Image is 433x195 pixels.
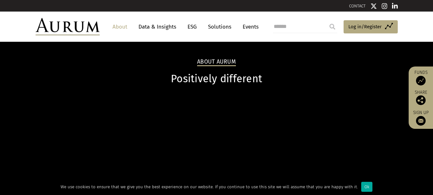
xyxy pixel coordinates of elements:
[36,18,100,35] img: Aurum
[109,21,130,33] a: About
[135,21,179,33] a: Data & Insights
[416,116,426,126] img: Sign up to our newsletter
[205,21,235,33] a: Solutions
[197,58,236,66] h2: About Aurum
[349,4,366,8] a: CONTACT
[412,90,430,105] div: Share
[36,73,398,85] h1: Positively different
[416,76,426,85] img: Access Funds
[344,20,398,34] a: Log in/Register
[184,21,200,33] a: ESG
[412,70,430,85] a: Funds
[239,21,259,33] a: Events
[326,20,339,33] input: Submit
[382,3,387,9] img: Instagram icon
[361,182,372,192] div: Ok
[412,110,430,126] a: Sign up
[392,3,398,9] img: Linkedin icon
[348,23,382,31] span: Log in/Register
[371,3,377,9] img: Twitter icon
[416,95,426,105] img: Share this post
